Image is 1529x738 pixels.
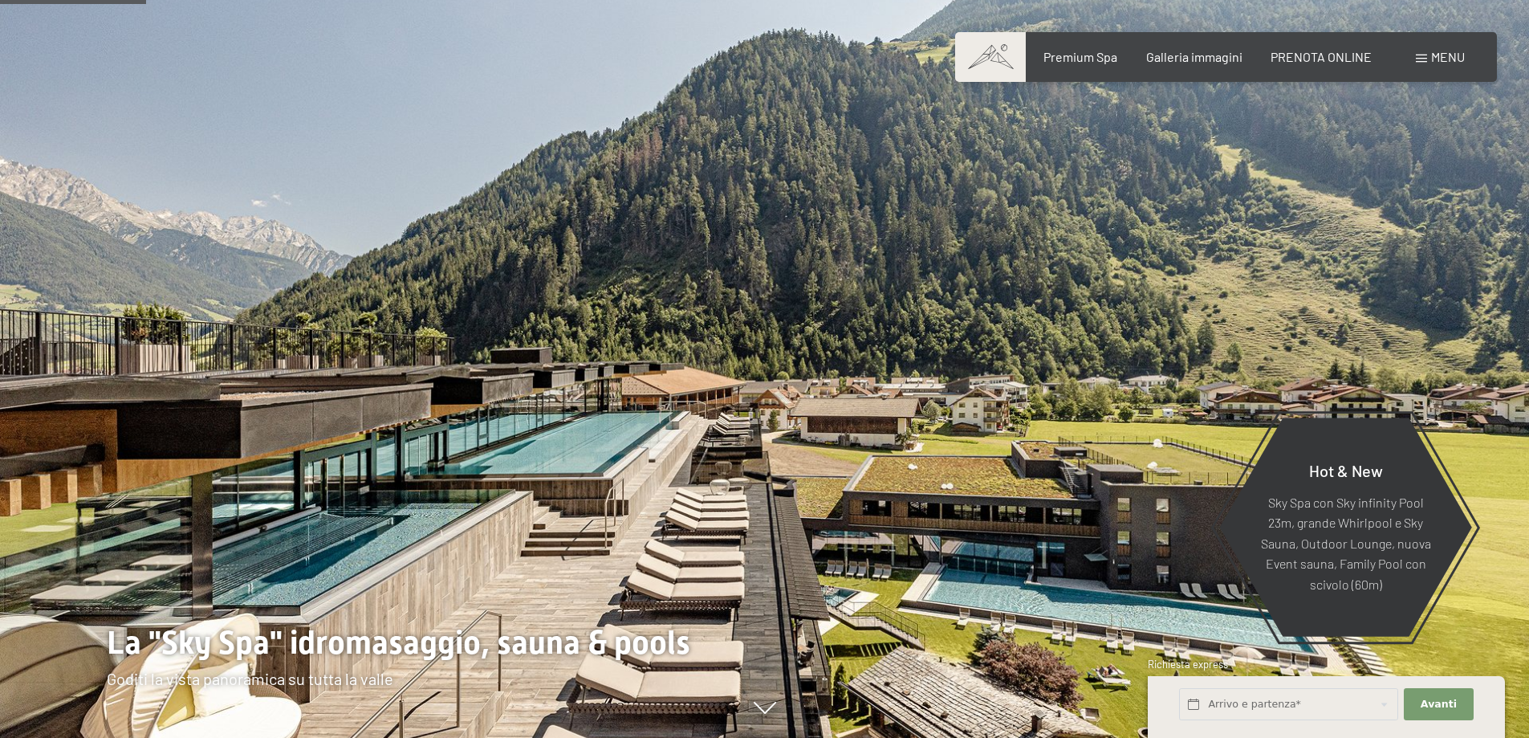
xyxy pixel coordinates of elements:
[1421,697,1457,711] span: Avanti
[1148,658,1228,671] span: Richiesta express
[1043,49,1117,64] a: Premium Spa
[1271,49,1372,64] a: PRENOTA ONLINE
[1431,49,1465,64] span: Menu
[1309,460,1383,479] span: Hot & New
[1146,49,1242,64] a: Galleria immagini
[1218,417,1473,638] a: Hot & New Sky Spa con Sky infinity Pool 23m, grande Whirlpool e Sky Sauna, Outdoor Lounge, nuova ...
[1259,491,1433,594] p: Sky Spa con Sky infinity Pool 23m, grande Whirlpool e Sky Sauna, Outdoor Lounge, nuova Event saun...
[1404,688,1473,721] button: Avanti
